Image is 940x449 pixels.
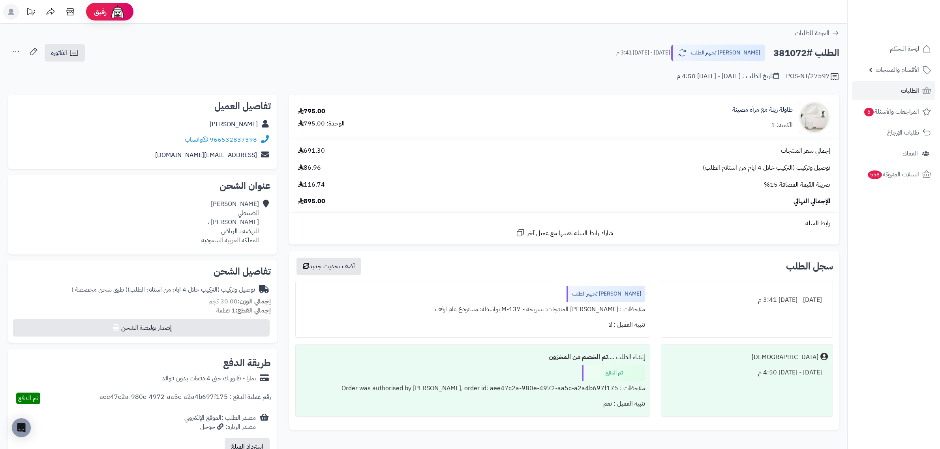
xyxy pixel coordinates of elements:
div: ملاحظات : [PERSON_NAME] المنتجات: تسريحة - M-137 بواسطة: مستودع عام ارفف [300,302,645,317]
span: رفيق [94,7,107,17]
span: الإجمالي النهائي [794,197,830,206]
span: 691.30 [298,146,325,155]
div: مصدر الطلب :الموقع الإلكتروني [184,413,256,432]
div: Open Intercom Messenger [12,418,31,437]
small: [DATE] - [DATE] 3:41 م [616,49,670,57]
img: logo-2.png [886,6,932,22]
div: [DATE] - [DATE] 3:41 م [666,292,828,308]
div: ملاحظات : Order was authorised by [PERSON_NAME], order id: aee47c2a-980e-4972-aa5c-a2a4b697f175 [300,381,645,396]
div: 795.00 [298,107,325,116]
div: POS-NT/27597 [786,72,839,81]
small: 1 قطعة [216,306,271,315]
span: الأقسام والمنتجات [876,64,919,75]
div: تنبيه العميل : لا [300,317,645,333]
h2: تفاصيل العميل [14,101,271,111]
div: إنشاء الطلب .... [300,350,645,365]
span: العودة للطلبات [795,28,829,38]
h2: طريقة الدفع [223,358,271,368]
a: لوحة التحكم [852,39,935,58]
a: [PERSON_NAME] [210,120,258,129]
span: شارك رابط السلة نفسها مع عميل آخر [527,229,613,238]
div: [PERSON_NAME] تجهيز الطلب [567,286,645,302]
h2: عنوان الشحن [14,181,271,191]
div: [DEMOGRAPHIC_DATA] [752,353,818,362]
div: تاريخ الطلب : [DATE] - [DATE] 4:50 م [677,72,779,81]
button: أضف تحديث جديد [296,258,361,275]
small: 30.00 كجم [208,297,271,306]
a: 966532837398 [210,135,257,144]
a: تحديثات المنصة [21,4,41,22]
div: تم الدفع [582,365,645,381]
div: توصيل وتركيب (التركيب خلال 4 ايام من استلام الطلب) [71,285,255,294]
span: 6 [864,108,874,116]
span: السلات المتروكة [867,169,919,180]
div: تنبيه العميل : نعم [300,396,645,412]
a: طلبات الإرجاع [852,123,935,142]
h2: تفاصيل الشحن [14,267,271,276]
a: الطلبات [852,81,935,100]
button: إصدار بوليصة الشحن [13,319,270,337]
span: إجمالي سعر المنتجات [781,146,830,155]
div: رابط السلة [292,219,836,228]
span: العملاء [902,148,918,159]
span: الطلبات [901,85,919,96]
span: ( طرق شحن مخصصة ) [71,285,128,294]
span: ضريبة القيمة المضافة 15% [764,180,830,189]
a: العودة للطلبات [795,28,839,38]
span: المراجعات والأسئلة [863,106,919,117]
a: العملاء [852,144,935,163]
span: الفاتورة [51,48,67,58]
span: 116.74 [298,180,325,189]
span: لوحة التحكم [890,43,919,54]
a: [EMAIL_ADDRESS][DOMAIN_NAME] [155,150,257,160]
a: السلات المتروكة558 [852,165,935,184]
a: شارك رابط السلة نفسها مع عميل آخر [516,228,613,238]
span: 895.00 [298,197,325,206]
span: 558 [868,170,882,179]
div: مصدر الزيارة: جوجل [184,423,256,432]
strong: إجمالي القطع: [235,306,271,315]
b: تم الخصم من المخزون [549,352,608,362]
div: الكمية: 1 [771,121,793,130]
strong: إجمالي الوزن: [238,297,271,306]
h2: الطلب #381072 [773,45,839,61]
a: الفاتورة [45,44,85,62]
span: تم الدفع [18,393,38,403]
img: 1752151858-1-90x90.jpg [799,102,830,133]
div: رقم عملية الدفع : aee47c2a-980e-4972-aa5c-a2a4b697f175 [99,393,271,404]
span: طلبات الإرجاع [887,127,919,138]
a: واتساب [185,135,208,144]
h3: سجل الطلب [786,262,833,271]
img: ai-face.png [110,4,126,20]
button: [PERSON_NAME] تجهيز الطلب [671,45,765,61]
div: [PERSON_NAME] الضبيطي [PERSON_NAME] ، النهضة ، الرياض المملكة العربية السعودية [201,200,259,245]
div: [DATE] - [DATE] 4:50 م [666,365,828,380]
div: تمارا - فاتورتك حتى 4 دفعات بدون فوائد [162,374,256,383]
div: الوحدة: 795.00 [298,119,345,128]
span: 86.96 [298,163,321,172]
span: توصيل وتركيب (التركيب خلال 4 ايام من استلام الطلب) [703,163,830,172]
a: المراجعات والأسئلة6 [852,102,935,121]
a: طاولة زينة مع مرآة مضيئة [732,105,793,114]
